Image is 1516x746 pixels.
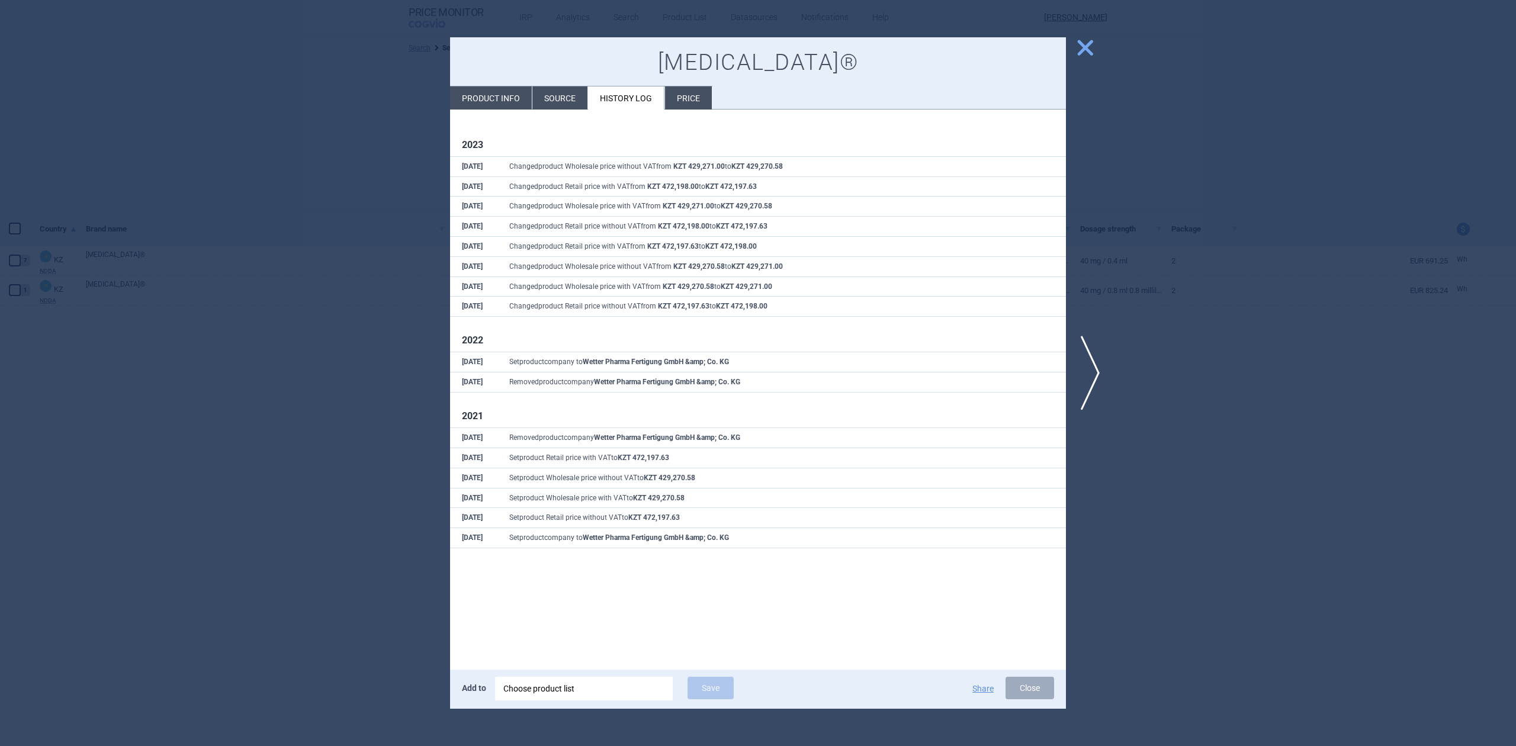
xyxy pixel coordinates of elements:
button: Share [972,684,994,693]
button: Save [688,677,734,699]
div: Choose product list [503,677,664,700]
strong: KZT 472,198.00 [705,242,757,250]
strong: KZT 472,197.63 [647,242,699,250]
strong: KZT 472,197.63 [658,302,709,310]
th: [DATE] [450,508,497,528]
strong: KZT 429,271.00 [673,162,725,171]
th: [DATE] [450,156,497,176]
span: Changed product Retail price with VAT from to [509,242,757,250]
h1: 2023 [462,139,1054,150]
strong: KZT 429,271.00 [663,202,714,210]
li: Price [665,86,712,110]
th: [DATE] [450,236,497,256]
strong: KZT 472,198.00 [658,222,709,230]
span: Set product Wholesale price without VAT to [509,474,695,482]
th: [DATE] [450,197,497,217]
li: Source [532,86,587,110]
li: Product info [450,86,532,110]
span: Removed product company [509,433,740,442]
div: Choose product list [495,677,673,700]
strong: KZT 472,197.63 [716,222,767,230]
strong: KZT 429,270.58 [721,202,772,210]
strong: KZT 472,198.00 [647,182,699,191]
p: Add to [462,677,486,699]
strong: KZT 472,197.63 [705,182,757,191]
th: [DATE] [450,256,497,276]
strong: KZT 429,270.58 [663,282,714,291]
span: Changed product Wholesale price without VAT from to [509,262,783,271]
th: [DATE] [450,428,497,448]
strong: KZT 429,270.58 [644,474,695,482]
strong: Wetter Pharma Fertigung GmbH &amp; Co. KG [583,533,729,542]
strong: Wetter Pharma Fertigung GmbH &amp; Co. KG [594,433,740,442]
h1: 2022 [462,335,1054,346]
th: [DATE] [450,448,497,468]
span: Changed product Retail price with VAT from to [509,182,757,191]
strong: KZT 472,198.00 [716,302,767,310]
th: [DATE] [450,372,497,393]
li: History log [588,86,664,110]
th: [DATE] [450,176,497,197]
strong: KZT 429,270.58 [731,162,783,171]
span: Changed product Retail price without VAT from to [509,222,767,230]
strong: Wetter Pharma Fertigung GmbH &amp; Co. KG [594,378,740,386]
span: Removed product company [509,378,740,386]
th: [DATE] [450,297,497,317]
span: Set product company to [509,533,729,542]
span: Set product Retail price with VAT to [509,454,669,462]
span: Changed product Wholesale price without VAT from to [509,162,783,171]
span: Set product Wholesale price with VAT to [509,494,685,502]
strong: KZT 429,270.58 [673,262,725,271]
th: [DATE] [450,217,497,237]
span: Changed product Retail price without VAT from to [509,302,767,310]
th: [DATE] [450,276,497,297]
h1: [MEDICAL_DATA]® [462,49,1054,76]
th: [DATE] [450,528,497,548]
strong: KZT 429,271.00 [721,282,772,291]
th: [DATE] [450,488,497,508]
strong: KZT 429,271.00 [731,262,783,271]
strong: KZT 429,270.58 [633,494,685,502]
span: Set product company to [509,358,729,366]
strong: Wetter Pharma Fertigung GmbH &amp; Co. KG [583,358,729,366]
span: Changed product Wholesale price with VAT from to [509,282,772,291]
strong: KZT 472,197.63 [628,513,680,522]
span: Changed product Wholesale price with VAT from to [509,202,772,210]
button: Close [1006,677,1054,699]
span: Set product Retail price without VAT to [509,513,680,522]
h1: 2021 [462,410,1054,422]
strong: KZT 472,197.63 [618,454,669,462]
th: [DATE] [450,352,497,372]
th: [DATE] [450,468,497,488]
